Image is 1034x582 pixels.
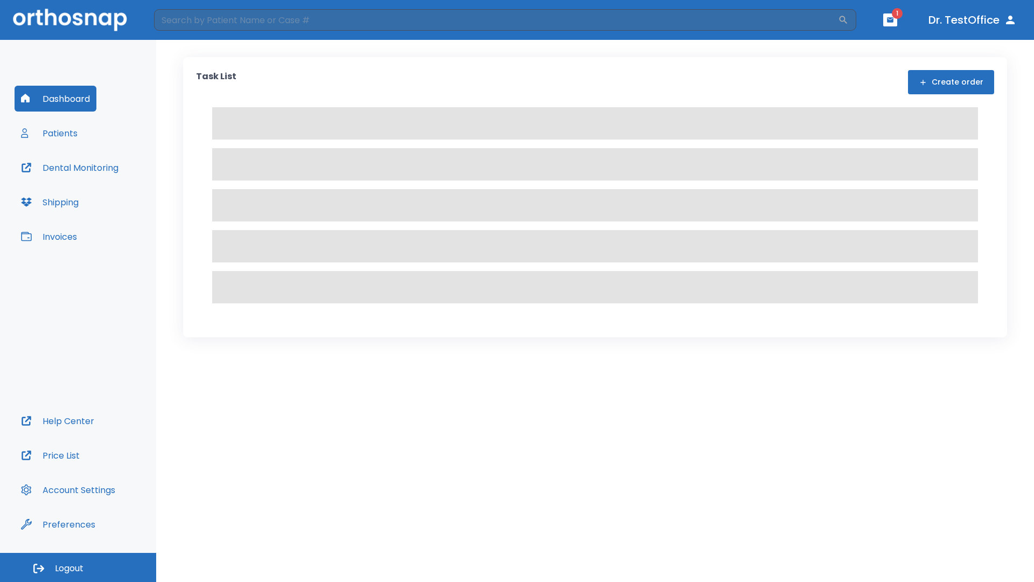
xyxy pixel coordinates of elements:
button: Dashboard [15,86,96,112]
button: Preferences [15,511,102,537]
button: Shipping [15,189,85,215]
button: Dental Monitoring [15,155,125,181]
button: Help Center [15,408,101,434]
button: Account Settings [15,477,122,503]
button: Create order [908,70,994,94]
button: Patients [15,120,84,146]
span: 1 [892,8,903,19]
span: Logout [55,563,83,574]
button: Dr. TestOffice [924,10,1021,30]
img: Orthosnap [13,9,127,31]
input: Search by Patient Name or Case # [154,9,838,31]
p: Task List [196,70,236,94]
button: Price List [15,442,86,468]
button: Invoices [15,224,83,250]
